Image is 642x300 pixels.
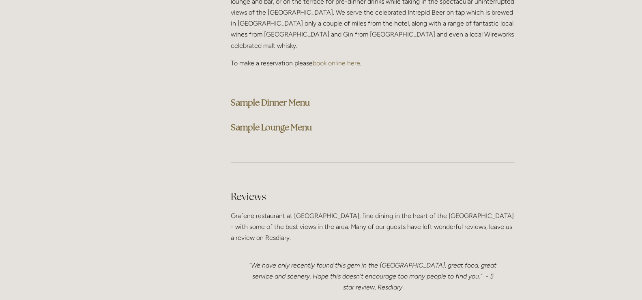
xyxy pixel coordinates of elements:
[231,210,515,244] p: Grafene restaurant at [GEOGRAPHIC_DATA], fine dining in the heart of the [GEOGRAPHIC_DATA] - with...
[231,97,310,108] a: Sample Dinner Menu
[231,190,515,204] h2: Reviews
[247,260,499,293] p: “We have only recently found this gem in the [GEOGRAPHIC_DATA], great food, great service and sce...
[231,122,312,133] a: Sample Lounge Menu
[231,58,515,69] p: To make a reservation please .
[313,59,360,67] a: book online here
